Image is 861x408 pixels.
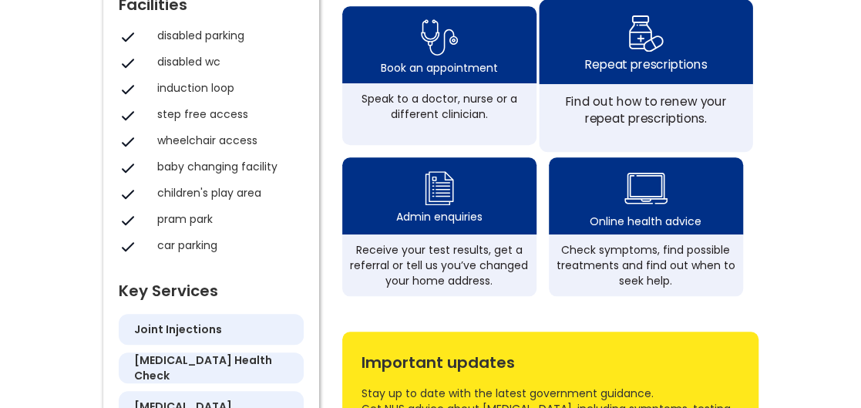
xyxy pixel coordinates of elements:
[627,11,664,56] img: repeat prescription icon
[157,106,296,122] div: step free access
[157,211,296,227] div: pram park
[157,238,296,253] div: car parking
[421,15,458,60] img: book appointment icon
[350,242,529,288] div: Receive your test results, get a referral or tell us you’ve changed your home address.
[624,163,668,214] img: health advice icon
[342,6,536,145] a: book appointment icon Book an appointmentSpeak to a doctor, nurse or a different clinician.
[549,157,743,296] a: health advice iconOnline health adviceCheck symptoms, find possible treatments and find out when ...
[557,242,735,288] div: Check symptoms, find possible treatments and find out when to seek help.
[157,54,296,69] div: disabled wc
[157,28,296,43] div: disabled parking
[590,214,701,229] div: Online health advice
[381,60,498,76] div: Book an appointment
[396,209,483,224] div: Admin enquiries
[547,93,744,126] div: Find out how to renew your repeat prescriptions.
[342,157,536,296] a: admin enquiry iconAdmin enquiriesReceive your test results, get a referral or tell us you’ve chan...
[350,91,529,122] div: Speak to a doctor, nurse or a different clinician.
[157,80,296,96] div: induction loop
[157,159,296,174] div: baby changing facility
[134,352,288,383] h5: [MEDICAL_DATA] health check
[157,133,296,148] div: wheelchair access
[134,322,222,337] h5: joint injections
[422,167,456,209] img: admin enquiry icon
[362,347,739,370] div: Important updates
[119,275,304,298] div: Key Services
[157,185,296,201] div: children's play area
[584,56,706,72] div: Repeat prescriptions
